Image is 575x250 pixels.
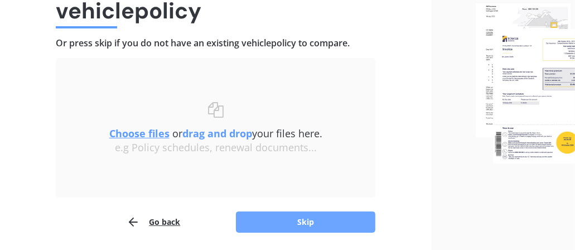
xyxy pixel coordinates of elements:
[127,211,180,233] button: Go back
[182,127,252,140] b: drag and drop
[109,127,170,140] u: Choose files
[476,3,575,164] img: files.webp
[56,37,375,49] h4: Or press skip if you do not have an existing vehicle policy to compare.
[78,142,353,154] div: e.g Policy schedules, renewal documents...
[236,211,375,233] button: Skip
[109,127,322,140] span: or your files here.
